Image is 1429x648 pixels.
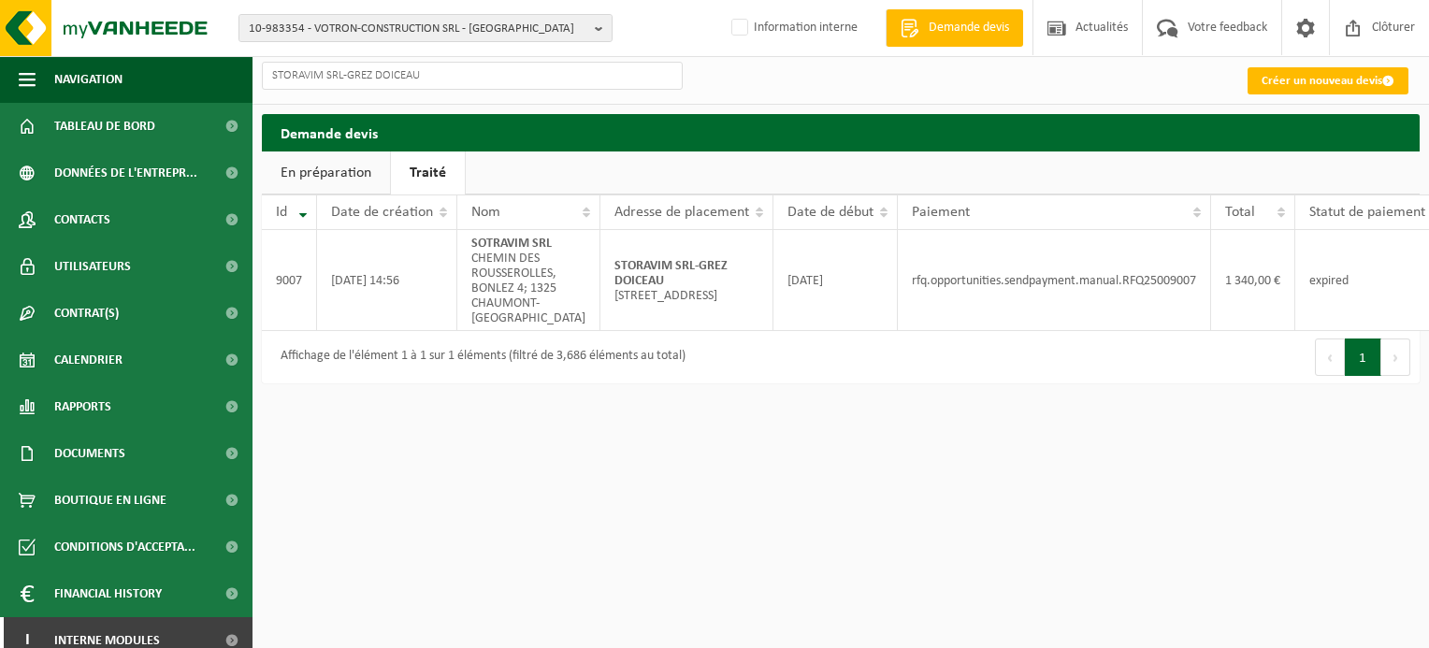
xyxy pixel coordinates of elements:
span: Rapports [54,383,111,430]
strong: SOTRAVIM SRL [471,237,552,251]
h2: Demande devis [262,114,1420,151]
button: 10-983354 - VOTRON-CONSTRUCTION SRL - [GEOGRAPHIC_DATA] [238,14,613,42]
a: Traité [391,151,465,194]
span: Boutique en ligne [54,477,166,524]
td: 9007 [262,230,317,331]
span: Statut de paiement [1309,205,1425,220]
span: 10-983354 - VOTRON-CONSTRUCTION SRL - [GEOGRAPHIC_DATA] [249,15,587,43]
td: 1 340,00 € [1211,230,1295,331]
span: Contacts [54,196,110,243]
span: Documents [54,430,125,477]
td: rfq.opportunities.sendpayment.manual.RFQ25009007 [898,230,1211,331]
strong: STORAVIM SRL-GREZ DOICEAU [614,259,728,288]
td: CHEMIN DES ROUSSEROLLES, BONLEZ 4; 1325 CHAUMONT-[GEOGRAPHIC_DATA] [457,230,600,331]
span: Données de l'entrepr... [54,150,197,196]
span: expired [1309,274,1349,288]
span: Utilisateurs [54,243,131,290]
span: Paiement [912,205,970,220]
span: Demande devis [924,19,1014,37]
button: Next [1381,338,1410,376]
td: [DATE] [773,230,898,331]
span: Id [276,205,287,220]
span: Tableau de bord [54,103,155,150]
span: Navigation [54,56,123,103]
a: En préparation [262,151,390,194]
label: Information interne [728,14,858,42]
span: Calendrier [54,337,123,383]
button: Previous [1315,338,1345,376]
td: [STREET_ADDRESS] [600,230,773,331]
a: Demande devis [886,9,1023,47]
span: Date de début [787,205,873,220]
input: Chercher [262,62,683,90]
span: Total [1225,205,1255,220]
span: Date de création [331,205,433,220]
span: Contrat(s) [54,290,119,337]
span: Financial History [54,570,162,617]
span: Nom [471,205,500,220]
td: [DATE] 14:56 [317,230,457,331]
div: Affichage de l'élément 1 à 1 sur 1 éléments (filtré de 3,686 éléments au total) [271,340,686,374]
span: Conditions d'accepta... [54,524,195,570]
button: 1 [1345,338,1381,376]
a: Créer un nouveau devis [1248,67,1408,94]
span: Adresse de placement [614,205,749,220]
